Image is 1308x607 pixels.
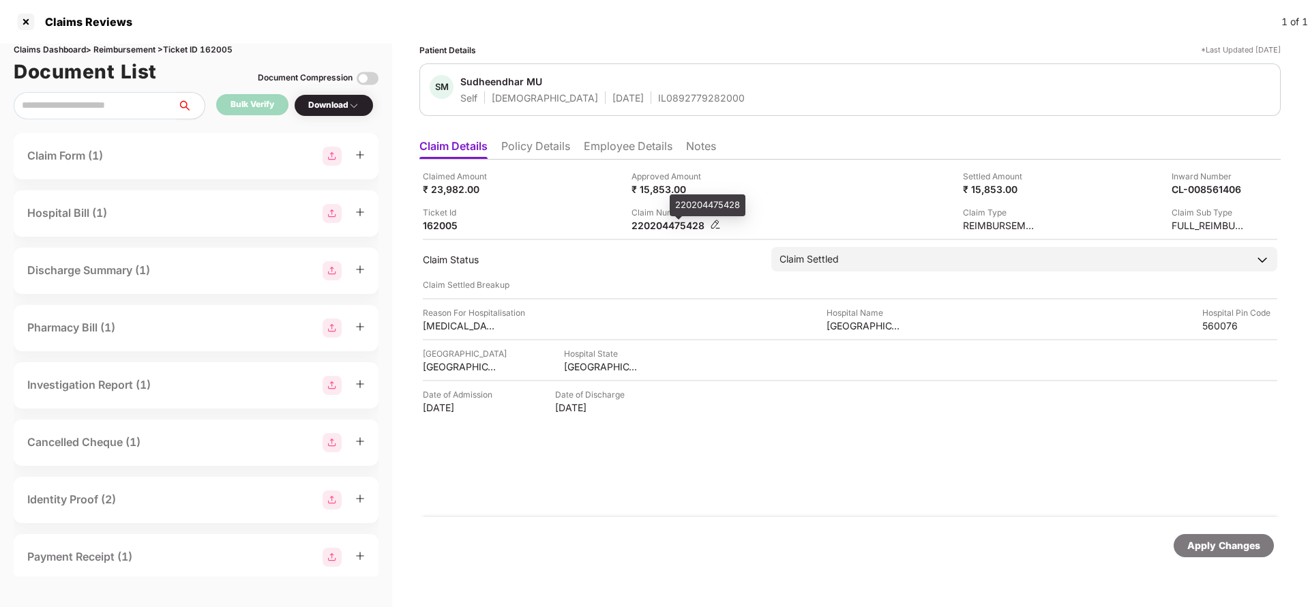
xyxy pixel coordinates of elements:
[631,183,707,196] div: ₹ 15,853.00
[323,204,342,223] img: svg+xml;base64,PHN2ZyBpZD0iR3JvdXBfMjg4MTMiIGRhdGEtbmFtZT0iR3JvdXAgMjg4MTMiIHhtbG5zPSJodHRwOi8vd3...
[308,99,359,112] div: Download
[827,319,902,332] div: [GEOGRAPHIC_DATA]
[323,433,342,452] img: svg+xml;base64,PHN2ZyBpZD0iR3JvdXBfMjg4MTMiIGRhdGEtbmFtZT0iR3JvdXAgMjg4MTMiIHhtbG5zPSJodHRwOi8vd3...
[355,551,365,561] span: plus
[612,91,644,104] div: [DATE]
[323,548,342,567] img: svg+xml;base64,PHN2ZyBpZD0iR3JvdXBfMjg4MTMiIGRhdGEtbmFtZT0iR3JvdXAgMjg4MTMiIHhtbG5zPSJodHRwOi8vd3...
[423,388,498,401] div: Date of Admission
[670,194,745,216] div: 220204475428
[827,306,902,319] div: Hospital Name
[177,92,205,119] button: search
[27,376,151,394] div: Investigation Report (1)
[357,68,378,89] img: svg+xml;base64,PHN2ZyBpZD0iVG9nZ2xlLTMyeDMyIiB4bWxucz0iaHR0cDovL3d3dy53My5vcmcvMjAwMC9zdmciIHdpZH...
[1172,170,1247,183] div: Inward Number
[492,91,598,104] div: [DEMOGRAPHIC_DATA]
[177,100,205,111] span: search
[348,100,359,111] img: svg+xml;base64,PHN2ZyBpZD0iRHJvcGRvd24tMzJ4MzIiIHhtbG5zPSJodHRwOi8vd3d3LnczLm9yZy8yMDAwL3N2ZyIgd2...
[323,376,342,395] img: svg+xml;base64,PHN2ZyBpZD0iR3JvdXBfMjg4MTMiIGRhdGEtbmFtZT0iR3JvdXAgMjg4MTMiIHhtbG5zPSJodHRwOi8vd3...
[323,147,342,166] img: svg+xml;base64,PHN2ZyBpZD0iR3JvdXBfMjg4MTMiIGRhdGEtbmFtZT0iR3JvdXAgMjg4MTMiIHhtbG5zPSJodHRwOi8vd3...
[779,252,839,267] div: Claim Settled
[423,347,507,360] div: [GEOGRAPHIC_DATA]
[27,147,103,164] div: Claim Form (1)
[323,261,342,280] img: svg+xml;base64,PHN2ZyBpZD0iR3JvdXBfMjg4MTMiIGRhdGEtbmFtZT0iR3JvdXAgMjg4MTMiIHhtbG5zPSJodHRwOi8vd3...
[27,491,116,508] div: Identity Proof (2)
[355,322,365,331] span: plus
[1172,219,1247,232] div: FULL_REIMBURSEMENT
[423,306,525,319] div: Reason For Hospitalisation
[1187,538,1260,553] div: Apply Changes
[423,360,498,373] div: [GEOGRAPHIC_DATA]
[658,91,745,104] div: IL0892779282000
[423,183,498,196] div: ₹ 23,982.00
[27,434,140,451] div: Cancelled Cheque (1)
[1172,206,1247,219] div: Claim Sub Type
[501,139,570,159] li: Policy Details
[37,15,132,29] div: Claims Reviews
[14,44,378,57] div: Claims Dashboard > Reimbursement > Ticket ID 162005
[963,170,1038,183] div: Settled Amount
[323,490,342,509] img: svg+xml;base64,PHN2ZyBpZD0iR3JvdXBfMjg4MTMiIGRhdGEtbmFtZT0iR3JvdXAgMjg4MTMiIHhtbG5zPSJodHRwOi8vd3...
[355,494,365,503] span: plus
[423,278,1277,291] div: Claim Settled Breakup
[460,75,542,88] div: Sudheendhar MU
[686,139,716,159] li: Notes
[1202,319,1277,332] div: 560076
[355,436,365,446] span: plus
[14,57,157,87] h1: Document List
[355,265,365,274] span: plus
[631,206,721,219] div: Claim Number
[963,206,1038,219] div: Claim Type
[355,150,365,160] span: plus
[963,183,1038,196] div: ₹ 15,853.00
[355,207,365,217] span: plus
[1201,44,1281,57] div: *Last Updated [DATE]
[423,206,498,219] div: Ticket Id
[27,205,107,222] div: Hospital Bill (1)
[27,319,115,336] div: Pharmacy Bill (1)
[423,219,498,232] div: 162005
[584,139,672,159] li: Employee Details
[423,170,498,183] div: Claimed Amount
[555,388,630,401] div: Date of Discharge
[323,319,342,338] img: svg+xml;base64,PHN2ZyBpZD0iR3JvdXBfMjg4MTMiIGRhdGEtbmFtZT0iR3JvdXAgMjg4MTMiIHhtbG5zPSJodHRwOi8vd3...
[1172,183,1247,196] div: CL-008561406
[231,98,274,111] div: Bulk Verify
[460,91,477,104] div: Self
[27,262,150,279] div: Discharge Summary (1)
[555,401,630,414] div: [DATE]
[27,548,132,565] div: Payment Receipt (1)
[423,401,498,414] div: [DATE]
[355,379,365,389] span: plus
[1281,14,1308,29] div: 1 of 1
[631,170,707,183] div: Approved Amount
[430,75,454,99] div: SM
[564,347,639,360] div: Hospital State
[419,44,476,57] div: Patient Details
[963,219,1038,232] div: REIMBURSEMENT
[258,72,353,85] div: Document Compression
[631,219,707,232] div: 220204475428
[1255,253,1269,267] img: downArrowIcon
[1202,306,1277,319] div: Hospital Pin Code
[419,139,488,159] li: Claim Details
[423,253,758,266] div: Claim Status
[710,219,721,230] img: svg+xml;base64,PHN2ZyBpZD0iRWRpdC0zMngzMiIgeG1sbnM9Imh0dHA6Ly93d3cudzMub3JnLzIwMDAvc3ZnIiB3aWR0aD...
[423,319,498,332] div: [MEDICAL_DATA] and High Fever
[564,360,639,373] div: [GEOGRAPHIC_DATA]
